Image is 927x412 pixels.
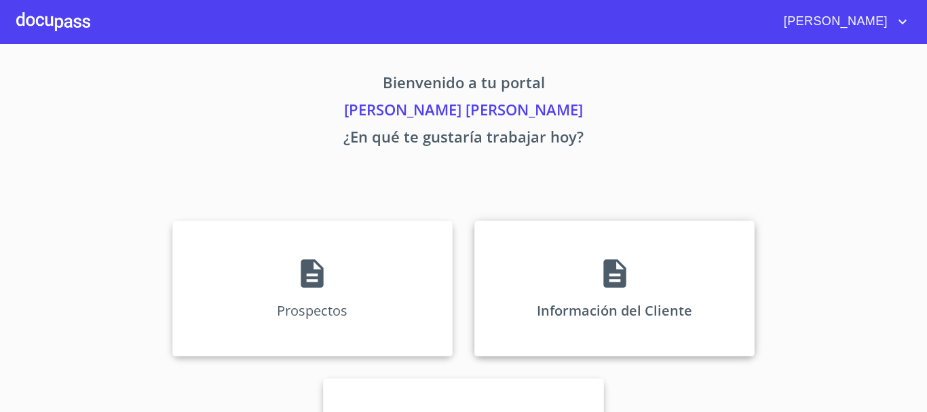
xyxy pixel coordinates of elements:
button: account of current user [774,11,911,33]
p: Bienvenido a tu portal [45,71,882,98]
p: Información del Cliente [537,301,692,320]
span: [PERSON_NAME] [774,11,894,33]
p: Prospectos [277,301,347,320]
p: [PERSON_NAME] [PERSON_NAME] [45,98,882,126]
p: ¿En qué te gustaría trabajar hoy? [45,126,882,153]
